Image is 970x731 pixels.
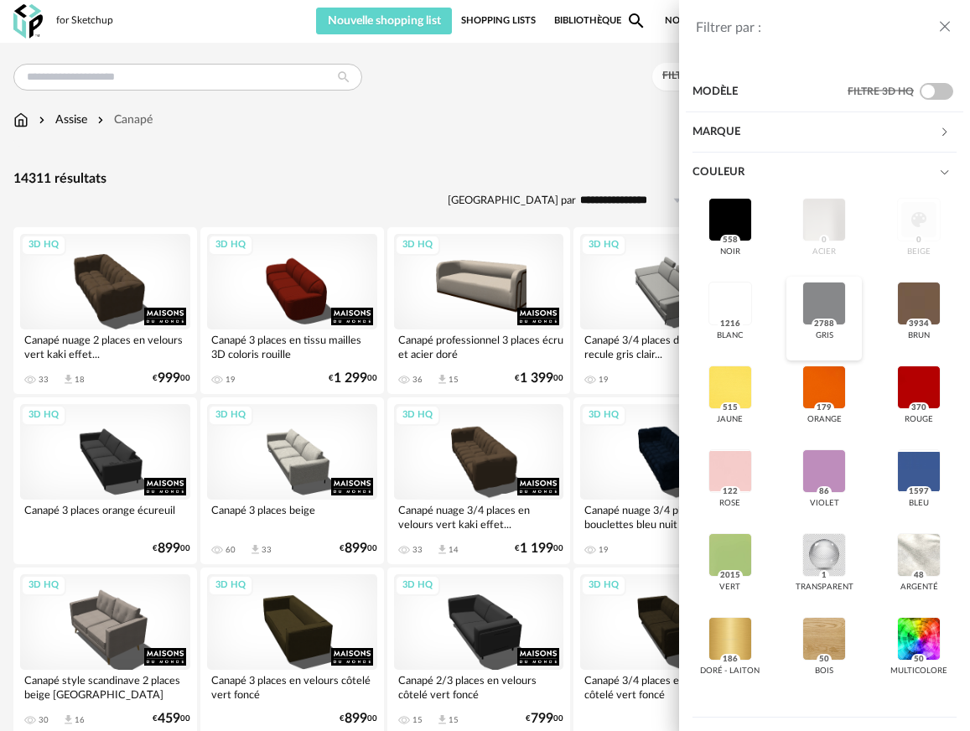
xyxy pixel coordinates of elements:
button: close drawer [936,17,953,39]
div: Marque [692,112,957,153]
span: 48 [911,570,926,582]
span: 50 [911,654,926,666]
div: vert [719,583,740,593]
span: 86 [817,486,832,498]
span: 122 [720,486,740,498]
div: transparent [796,583,853,593]
span: 515 [720,402,740,414]
div: Couleur [692,153,957,193]
div: Couleur [692,193,957,718]
span: 3934 [906,319,931,330]
div: gris [816,331,833,341]
div: rouge [905,415,933,425]
div: blanc [717,331,743,341]
div: bois [815,666,833,677]
span: 186 [720,654,740,666]
div: rose [719,499,740,509]
span: Filtre 3D HQ [848,86,914,96]
div: Couleur [692,153,939,193]
div: multicolore [890,666,947,677]
div: doré - laiton [700,666,760,677]
div: Marque [692,112,939,153]
span: 2015 [718,570,743,582]
div: bleu [909,499,929,509]
div: argenté [900,583,938,593]
div: brun [908,331,930,341]
div: noir [720,247,740,257]
span: 1597 [906,486,931,498]
div: orange [807,415,842,425]
span: 179 [814,402,834,414]
div: Filtrer par : [696,19,936,37]
div: jaune [717,415,743,425]
span: 2788 [812,319,837,330]
span: 558 [720,235,740,246]
span: 370 [909,402,929,414]
div: Modèle [692,72,848,112]
div: violet [810,499,839,509]
span: 1216 [718,319,743,330]
span: 1 [819,570,829,582]
span: 50 [817,654,832,666]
